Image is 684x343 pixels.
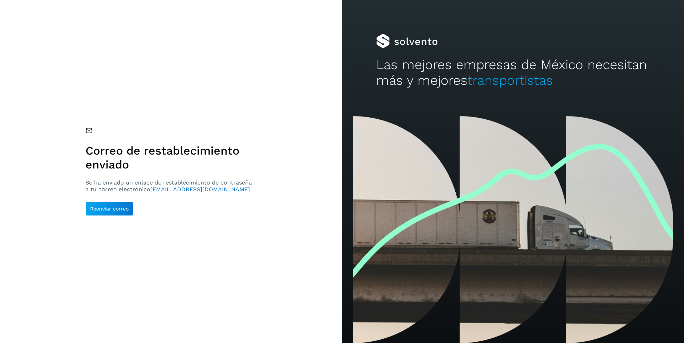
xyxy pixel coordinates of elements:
[85,144,255,171] h1: Correo de restablecimiento enviado
[467,73,553,88] span: transportistas
[85,179,255,193] p: Se ha enviado un enlace de restablecimiento de contraseña a tu correo electrónico
[150,186,250,193] span: [EMAIL_ADDRESS][DOMAIN_NAME]
[376,57,650,89] h2: Las mejores empresas de México necesitan más y mejores
[90,206,129,211] span: Reenviar correo
[85,202,133,216] button: Reenviar correo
